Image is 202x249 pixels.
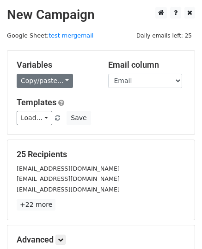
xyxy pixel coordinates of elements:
small: Google Sheet: [7,32,93,39]
small: [EMAIL_ADDRESS][DOMAIN_NAME] [17,186,120,193]
div: Tiện ích trò chuyện [156,204,202,249]
h2: New Campaign [7,7,195,23]
a: test mergemail [49,32,93,39]
h5: Email column [108,60,186,70]
span: Daily emails left: 25 [133,31,195,41]
a: Daily emails left: 25 [133,32,195,39]
iframe: Chat Widget [156,204,202,249]
button: Save [67,111,91,125]
small: [EMAIL_ADDRESS][DOMAIN_NAME] [17,175,120,182]
a: Load... [17,111,52,125]
h5: 25 Recipients [17,149,185,160]
a: Templates [17,97,56,107]
h5: Advanced [17,235,185,245]
small: [EMAIL_ADDRESS][DOMAIN_NAME] [17,165,120,172]
h5: Variables [17,60,94,70]
a: Copy/paste... [17,74,73,88]
a: +22 more [17,199,55,211]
